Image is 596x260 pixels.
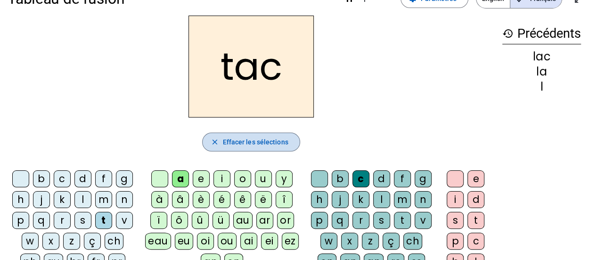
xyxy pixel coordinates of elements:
div: q [33,212,50,229]
div: o [234,170,251,187]
div: ç [84,233,101,250]
div: ï [150,212,167,229]
div: c [54,170,71,187]
div: a [172,170,189,187]
div: p [447,233,464,250]
div: û [192,212,209,229]
div: n [116,191,133,208]
div: ai [240,233,257,250]
h2: tac [188,16,314,117]
h3: Précédents [502,23,581,44]
div: î [276,191,293,208]
span: Effacer les sélections [222,136,288,148]
div: e [467,170,484,187]
div: f [394,170,411,187]
div: é [213,191,230,208]
div: lac [502,51,581,62]
div: r [352,212,369,229]
div: ë [255,191,272,208]
div: y [276,170,293,187]
div: g [415,170,432,187]
div: k [54,191,71,208]
div: â [172,191,189,208]
div: è [193,191,210,208]
div: k [352,191,369,208]
div: d [467,191,484,208]
div: ê [234,191,251,208]
button: Effacer les sélections [202,133,300,151]
div: e [193,170,210,187]
div: h [311,191,328,208]
div: ch [403,233,422,250]
div: t [394,212,411,229]
div: x [341,233,358,250]
div: ô [171,212,188,229]
div: ar [256,212,273,229]
div: ez [282,233,299,250]
div: b [33,170,50,187]
div: à [151,191,168,208]
div: z [63,233,80,250]
div: ei [261,233,278,250]
div: v [415,212,432,229]
div: au [233,212,253,229]
div: n [415,191,432,208]
div: c [467,233,484,250]
div: v [116,212,133,229]
div: g [116,170,133,187]
div: r [54,212,71,229]
div: h [12,191,29,208]
div: f [95,170,112,187]
div: j [33,191,50,208]
div: w [320,233,337,250]
div: q [332,212,349,229]
div: l [502,81,581,92]
div: b [332,170,349,187]
div: s [447,212,464,229]
div: s [373,212,390,229]
div: d [373,170,390,187]
div: s [74,212,91,229]
div: c [352,170,369,187]
div: x [42,233,59,250]
div: eau [145,233,171,250]
div: t [467,212,484,229]
div: d [74,170,91,187]
div: t [95,212,112,229]
div: or [277,212,294,229]
div: eu [175,233,193,250]
mat-icon: history [502,28,514,39]
div: ç [383,233,400,250]
div: ou [218,233,237,250]
div: m [95,191,112,208]
div: m [394,191,411,208]
div: la [502,66,581,77]
div: ü [212,212,229,229]
div: p [311,212,328,229]
div: j [332,191,349,208]
div: oi [197,233,214,250]
div: l [74,191,91,208]
div: w [22,233,39,250]
div: u [255,170,272,187]
div: l [373,191,390,208]
div: ch [105,233,123,250]
div: z [362,233,379,250]
div: i [447,191,464,208]
mat-icon: close [210,138,219,146]
div: p [12,212,29,229]
div: i [213,170,230,187]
